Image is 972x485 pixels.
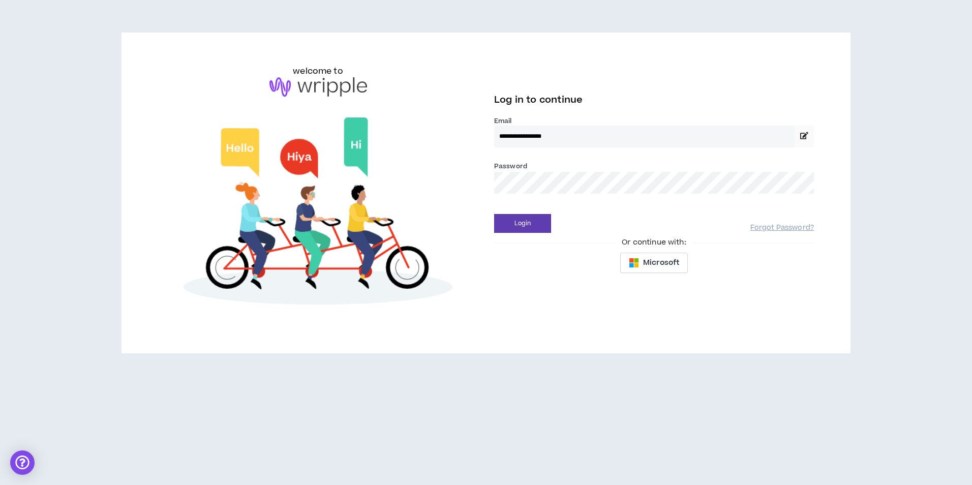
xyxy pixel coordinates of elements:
button: Login [494,214,551,233]
img: logo-brand.png [269,77,367,97]
label: Email [494,116,814,126]
img: Welcome to Wripple [158,107,478,321]
div: Open Intercom Messenger [10,450,35,475]
span: Log in to continue [494,94,583,106]
h6: welcome to [293,65,343,77]
span: Or continue with: [615,237,693,248]
span: Microsoft [643,257,679,268]
label: Password [494,162,527,171]
button: Microsoft [620,253,688,273]
a: Forgot Password? [750,223,814,233]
